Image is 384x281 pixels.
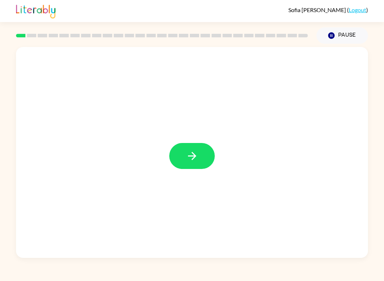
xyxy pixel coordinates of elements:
div: ( ) [288,6,368,13]
video: Your browser must support playing .mp4 files to use Literably. Please try using another browser. [288,178,359,249]
a: Logout [349,6,366,13]
span: Sofia [PERSON_NAME] [288,6,347,13]
img: Literably [16,3,55,18]
button: Pause [316,27,368,44]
